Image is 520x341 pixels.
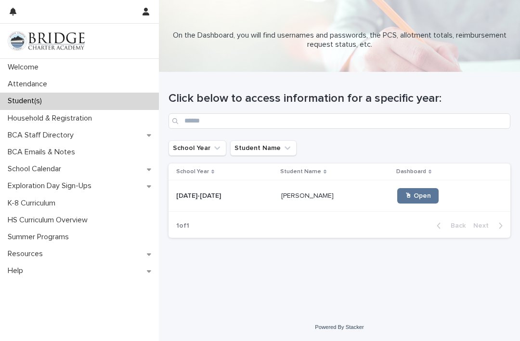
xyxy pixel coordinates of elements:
img: V1C1m3IdTEidaUdm9Hs0 [8,31,85,51]
p: Summer Programs [4,232,77,242]
p: K-8 Curriculum [4,199,63,208]
p: Student Name [280,166,321,177]
span: 🖱 Open [405,192,431,199]
p: Resources [4,249,51,259]
p: [DATE]-[DATE] [176,190,223,200]
p: HS Curriculum Overview [4,216,95,225]
span: Back [445,222,466,229]
p: 1 of 1 [169,214,197,238]
p: Household & Registration [4,114,100,123]
p: On the Dashboard, you will find usernames and passwords, the PCS, allotment totals, reimbursement... [169,31,510,49]
button: Back [429,221,469,230]
p: Help [4,266,31,275]
button: Next [469,221,510,230]
p: Exploration Day Sign-Ups [4,181,99,191]
p: Welcome [4,63,46,72]
p: School Year [176,166,209,177]
p: School Calendar [4,164,69,174]
p: Attendance [4,80,55,89]
a: 🖱 Open [397,188,439,204]
p: BCA Staff Directory [4,131,81,140]
input: Search [169,113,510,129]
p: Dashboard [396,166,426,177]
h1: Click below to access information for a specific year: [169,92,510,106]
span: Next [473,222,494,229]
tr: [DATE]-[DATE][DATE]-[DATE] [PERSON_NAME][PERSON_NAME] 🖱 Open [169,180,510,212]
button: School Year [169,140,226,156]
p: [PERSON_NAME] [281,190,336,200]
p: BCA Emails & Notes [4,148,83,157]
a: Powered By Stacker [315,324,364,330]
p: Student(s) [4,96,50,106]
button: Student Name [230,140,297,156]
